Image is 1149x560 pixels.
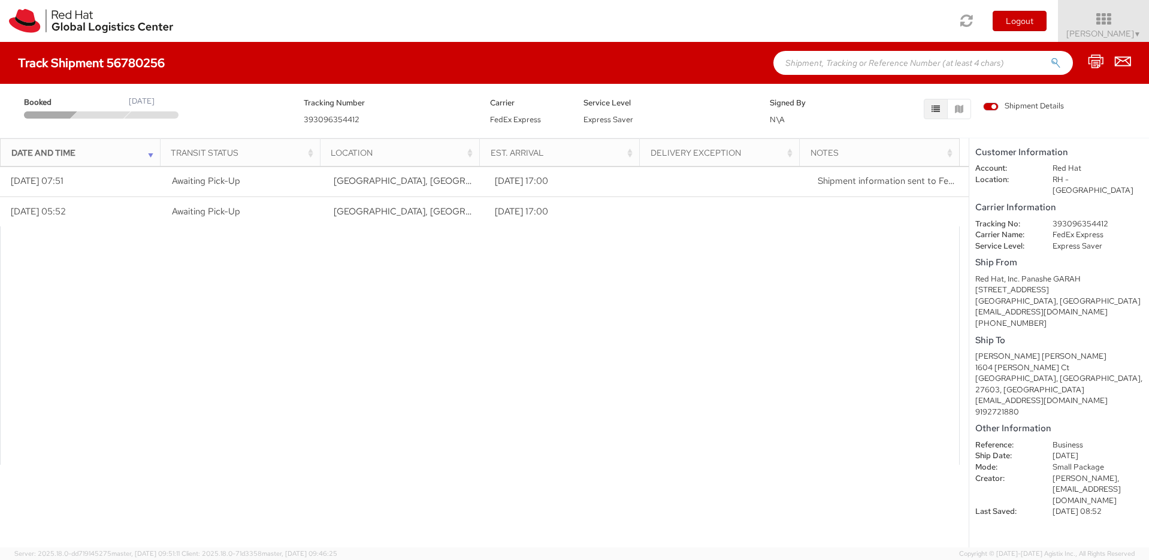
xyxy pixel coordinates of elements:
[304,114,359,125] span: 393096354412
[490,99,566,107] h5: Carrier
[975,202,1143,213] h5: Carrier Information
[966,450,1044,462] dt: Ship Date:
[959,549,1135,559] span: Copyright © [DATE]-[DATE] Agistix Inc., All Rights Reserved
[975,335,1143,346] h5: Ship To
[490,114,541,125] span: FedEx Express
[651,147,796,159] div: Delivery Exception
[983,101,1064,112] span: Shipment Details
[975,423,1143,434] h5: Other Information
[966,163,1044,174] dt: Account:
[770,99,845,107] h5: Signed By
[770,114,785,125] span: N\A
[975,373,1143,395] div: [GEOGRAPHIC_DATA], [GEOGRAPHIC_DATA], 27603, [GEOGRAPHIC_DATA]
[129,96,155,107] div: [DATE]
[1134,29,1141,39] span: ▼
[966,440,1044,451] dt: Reference:
[966,473,1044,485] dt: Creator:
[485,196,646,226] td: [DATE] 17:00
[975,351,1143,362] div: [PERSON_NAME] [PERSON_NAME]
[966,219,1044,230] dt: Tracking No:
[1066,28,1141,39] span: [PERSON_NAME]
[811,147,956,159] div: Notes
[331,147,476,159] div: Location
[966,174,1044,186] dt: Location:
[975,274,1143,285] div: Red Hat, Inc. Panashe GARAH
[975,318,1143,329] div: [PHONE_NUMBER]
[975,362,1143,374] div: 1604 [PERSON_NAME] Ct
[975,147,1143,158] h5: Customer Information
[966,506,1044,517] dt: Last Saved:
[491,147,636,159] div: Est. Arrival
[773,51,1073,75] input: Shipment, Tracking or Reference Number (at least 4 chars)
[11,147,156,159] div: Date and Time
[966,229,1044,241] dt: Carrier Name:
[975,407,1143,418] div: 9192721880
[583,99,752,107] h5: Service Level
[583,114,633,125] span: Express Saver
[172,205,240,217] span: Awaiting Pick-Up
[983,101,1064,114] label: Shipment Details
[304,99,472,107] h5: Tracking Number
[18,56,165,69] h4: Track Shipment 56780256
[334,205,618,217] span: RALEIGH, NC, US
[111,549,180,558] span: master, [DATE] 09:51:11
[966,462,1044,473] dt: Mode:
[975,258,1143,268] h5: Ship From
[1053,473,1119,483] span: [PERSON_NAME],
[975,307,1143,318] div: [EMAIL_ADDRESS][DOMAIN_NAME]
[14,549,180,558] span: Server: 2025.18.0-dd719145275
[182,549,337,558] span: Client: 2025.18.0-71d3358
[975,395,1143,407] div: [EMAIL_ADDRESS][DOMAIN_NAME]
[172,175,240,187] span: Awaiting Pick-Up
[24,97,75,108] span: Booked
[975,296,1143,307] div: [GEOGRAPHIC_DATA], [GEOGRAPHIC_DATA]
[975,284,1143,296] div: [STREET_ADDRESS]
[993,11,1047,31] button: Logout
[966,241,1044,252] dt: Service Level:
[262,549,337,558] span: master, [DATE] 09:46:25
[171,147,316,159] div: Transit Status
[9,9,173,33] img: rh-logistics-00dfa346123c4ec078e1.svg
[818,175,963,187] span: Shipment information sent to FedEx
[485,167,646,196] td: [DATE] 17:00
[334,175,618,187] span: RALEIGH, NC, US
